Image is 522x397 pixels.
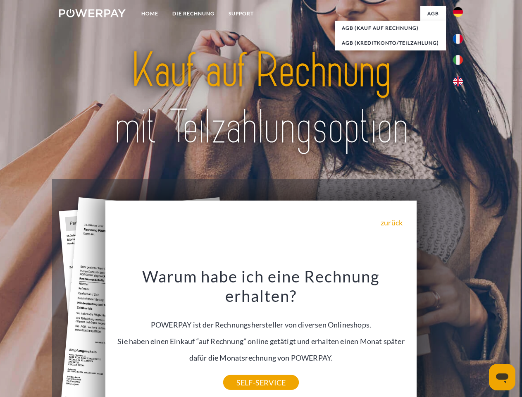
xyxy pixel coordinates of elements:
[222,6,261,21] a: SUPPORT
[381,219,403,226] a: zurück
[453,55,463,65] img: it
[489,364,515,390] iframe: Schaltfläche zum Öffnen des Messaging-Fensters
[453,7,463,17] img: de
[110,266,412,306] h3: Warum habe ich eine Rechnung erhalten?
[79,40,443,158] img: title-powerpay_de.svg
[335,21,446,36] a: AGB (Kauf auf Rechnung)
[223,375,299,390] a: SELF-SERVICE
[453,34,463,44] img: fr
[453,77,463,86] img: en
[420,6,446,21] a: agb
[134,6,165,21] a: Home
[335,36,446,50] a: AGB (Kreditkonto/Teilzahlung)
[110,266,412,383] div: POWERPAY ist der Rechnungshersteller von diversen Onlineshops. Sie haben einen Einkauf “auf Rechn...
[59,9,126,17] img: logo-powerpay-white.svg
[165,6,222,21] a: DIE RECHNUNG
